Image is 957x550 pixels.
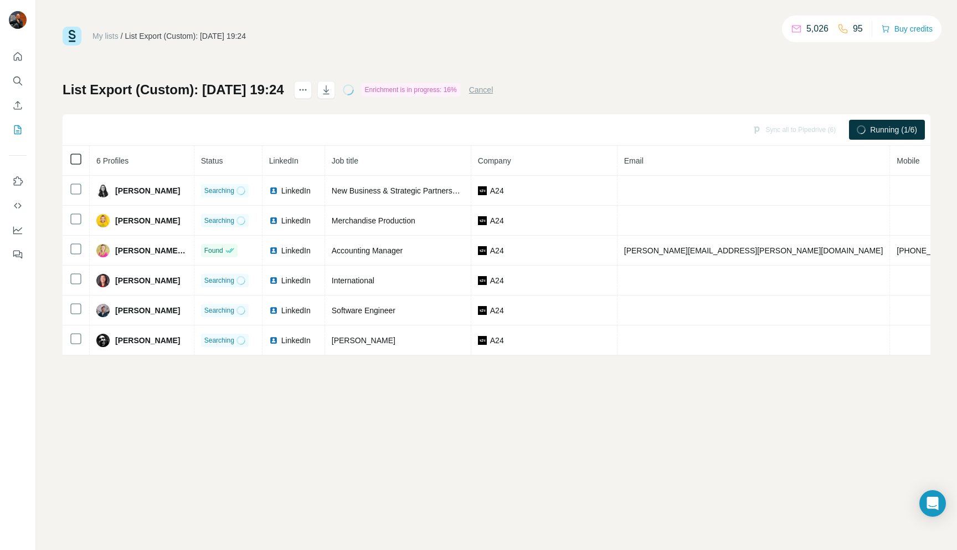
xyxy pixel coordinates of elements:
[490,185,504,196] span: A24
[96,304,110,317] img: Avatar
[490,275,504,286] span: A24
[204,246,223,256] span: Found
[9,47,27,67] button: Quick start
[269,186,278,195] img: LinkedIn logo
[624,246,883,255] span: [PERSON_NAME][EMAIL_ADDRESS][PERSON_NAME][DOMAIN_NAME]
[96,244,110,257] img: Avatar
[624,156,644,165] span: Email
[478,246,487,255] img: company-logo
[269,216,278,225] img: LinkedIn logo
[881,21,933,37] button: Buy credits
[490,245,504,256] span: A24
[332,336,395,345] span: [PERSON_NAME]
[121,30,123,42] li: /
[332,306,395,315] span: Software Engineer
[269,306,278,315] img: LinkedIn logo
[281,335,311,346] span: LinkedIn
[469,84,493,95] button: Cancel
[9,95,27,115] button: Enrich CSV
[478,276,487,285] img: company-logo
[919,490,946,517] div: Open Intercom Messenger
[269,156,299,165] span: LinkedIn
[204,186,234,196] span: Searching
[294,81,312,99] button: actions
[281,215,311,226] span: LinkedIn
[96,184,110,197] img: Avatar
[332,216,415,225] span: Merchandise Production
[9,11,27,29] img: Avatar
[9,196,27,216] button: Use Surfe API
[115,275,180,286] span: [PERSON_NAME]
[115,185,180,196] span: [PERSON_NAME]
[92,32,119,40] a: My lists
[204,276,234,286] span: Searching
[204,305,234,315] span: Searching
[490,305,504,316] span: A24
[96,156,128,165] span: 6 Profiles
[269,336,278,345] img: LinkedIn logo
[204,335,234,345] span: Searching
[332,156,358,165] span: Job title
[9,71,27,91] button: Search
[115,215,180,226] span: [PERSON_NAME]
[204,216,234,226] span: Searching
[9,245,27,264] button: Feedback
[9,220,27,240] button: Dashboard
[269,246,278,255] img: LinkedIn logo
[115,245,187,256] span: [PERSON_NAME], CPA
[490,335,504,346] span: A24
[478,306,487,315] img: company-logo
[63,81,284,99] h1: List Export (Custom): [DATE] 19:24
[281,305,311,316] span: LinkedIn
[125,30,246,42] div: List Export (Custom): [DATE] 19:24
[806,22,829,35] p: 5,026
[478,336,487,345] img: company-logo
[96,214,110,227] img: Avatar
[870,124,917,135] span: Running (1/6)
[281,275,311,286] span: LinkedIn
[332,246,403,255] span: Accounting Manager
[478,216,487,225] img: company-logo
[115,305,180,316] span: [PERSON_NAME]
[9,171,27,191] button: Use Surfe on LinkedIn
[269,276,278,285] img: LinkedIn logo
[96,334,110,347] img: Avatar
[478,186,487,195] img: company-logo
[96,274,110,287] img: Avatar
[362,83,460,96] div: Enrichment is in progress: 16%
[281,185,311,196] span: LinkedIn
[63,27,81,45] img: Surfe Logo
[9,120,27,140] button: My lists
[332,186,467,195] span: New Business & Strategic Partnerships
[281,245,311,256] span: LinkedIn
[897,156,919,165] span: Mobile
[853,22,863,35] p: 95
[115,335,180,346] span: [PERSON_NAME]
[201,156,223,165] span: Status
[490,215,504,226] span: A24
[332,276,374,285] span: International
[478,156,511,165] span: Company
